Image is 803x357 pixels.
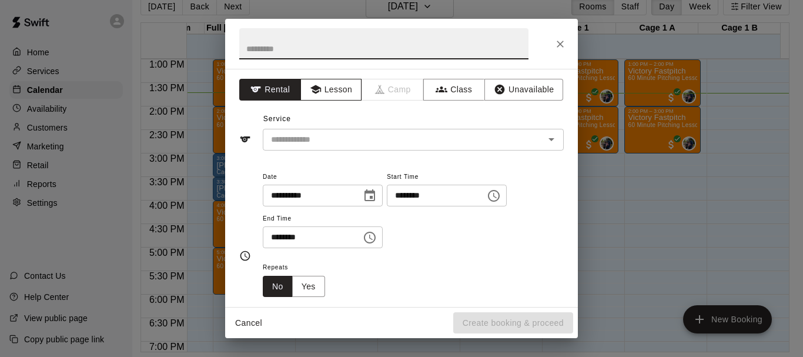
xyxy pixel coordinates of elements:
[263,169,383,185] span: Date
[358,184,382,208] button: Choose date, selected date is Oct 13, 2025
[263,276,325,298] div: outlined button group
[300,79,362,101] button: Lesson
[263,260,334,276] span: Repeats
[239,79,301,101] button: Rental
[358,226,382,249] button: Choose time, selected time is 5:00 PM
[387,169,507,185] span: Start Time
[239,134,251,145] svg: Service
[263,211,383,227] span: End Time
[543,131,560,148] button: Open
[263,276,293,298] button: No
[482,184,506,208] button: Choose time, selected time is 4:00 PM
[239,250,251,262] svg: Timing
[423,79,485,101] button: Class
[484,79,563,101] button: Unavailable
[550,34,571,55] button: Close
[362,79,424,101] span: Camps can only be created in the Services page
[230,312,267,334] button: Cancel
[292,276,325,298] button: Yes
[263,115,291,123] span: Service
